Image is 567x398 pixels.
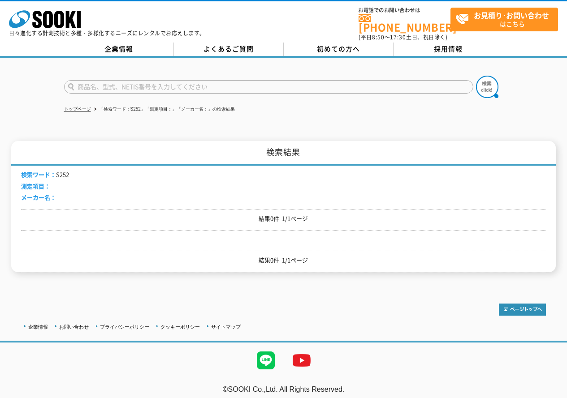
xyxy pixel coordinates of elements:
strong: お見積り･お問い合わせ [474,10,549,21]
p: 日々進化する計測技術と多種・多様化するニーズにレンタルでお応えします。 [9,30,205,36]
input: 商品名、型式、NETIS番号を入力してください [64,80,473,94]
p: 結果0件 1/1ページ [21,214,545,223]
a: 企業情報 [28,324,48,330]
h1: 検索結果 [11,141,555,166]
p: 結果0件 1/1ページ [21,256,545,265]
span: 8:50 [372,33,385,41]
a: お問い合わせ [59,324,89,330]
img: LINE [248,342,284,378]
a: プライバシーポリシー [100,324,149,330]
span: 初めての方へ [317,44,360,54]
a: トップページ [64,107,91,111]
span: メーカー名： [21,193,56,201]
span: 検索ワード： [21,170,56,179]
span: (平日 ～ 土日、祝日除く) [359,33,447,41]
a: 初めての方へ [284,43,394,56]
li: S252 [21,170,69,180]
img: YouTube [284,342,320,378]
a: 採用情報 [394,43,503,56]
a: サイトマップ [211,324,241,330]
img: トップページへ [499,304,546,316]
img: btn_search.png [476,76,498,98]
span: はこちら [455,8,558,30]
a: お見積り･お問い合わせはこちら [450,8,558,31]
a: クッキーポリシー [160,324,200,330]
a: よくあるご質問 [174,43,284,56]
a: [PHONE_NUMBER] [359,14,450,32]
li: 「検索ワード：S252」「測定項目：」「メーカー名：」の検索結果 [92,105,235,114]
span: お電話でのお問い合わせは [359,8,450,13]
a: 企業情報 [64,43,174,56]
span: 測定項目： [21,182,50,190]
span: 17:30 [390,33,406,41]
